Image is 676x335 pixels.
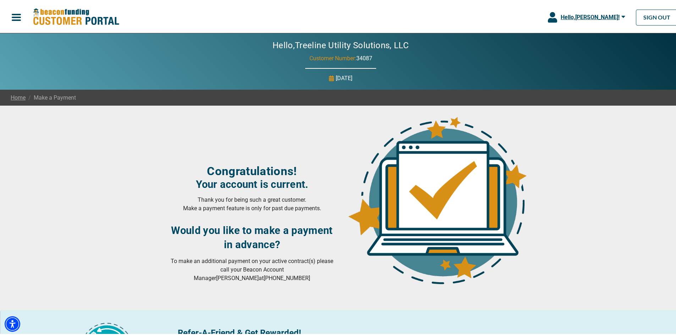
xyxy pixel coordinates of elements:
h2: Hello, Treeline Utility Solutions, LLC [251,39,430,49]
span: Customer Number: [309,54,356,60]
img: Beacon Funding Customer Portal Logo [33,7,119,25]
a: Home [11,92,26,101]
span: Make a Payment [26,92,76,101]
img: account-upto-date.png [345,113,529,283]
p: Thank you for being such a great customer. Make a payment feature is only for past due payments. [167,194,336,211]
div: Accessibility Menu [5,315,20,330]
span: 34087 [356,54,372,60]
p: [DATE] [336,73,352,81]
p: To make an additional payment on your active contract(s) please call your Beacon Account Manager ... [167,256,336,281]
h3: Congratulations! [167,163,336,177]
span: Hello, [PERSON_NAME] ! [561,12,620,19]
h4: Your account is current. [167,177,336,189]
h3: Would you like to make a payment in advance? [167,222,336,250]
